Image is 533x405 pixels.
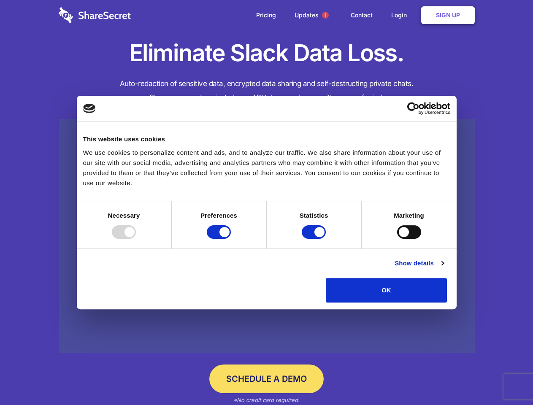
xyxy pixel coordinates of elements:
img: logo-wordmark-white-trans-d4663122ce5f474addd5e946df7df03e33cb6a1c49d2221995e7729f52c070b2.svg [59,7,131,23]
div: This website uses cookies [83,134,450,144]
a: Login [383,2,419,28]
strong: Marketing [394,212,424,219]
strong: Statistics [300,212,328,219]
button: OK [326,278,447,302]
h4: Auto-redaction of sensitive data, encrypted data sharing and self-destructing private chats. Shar... [59,77,475,105]
em: *No credit card required. [233,397,300,403]
strong: Preferences [200,212,237,219]
div: We use cookies to personalize content and ads, and to analyze our traffic. We also share informat... [83,148,450,188]
a: Pricing [248,2,284,28]
a: Contact [342,2,381,28]
span: 1 [322,12,329,19]
a: Sign Up [421,6,475,24]
a: Usercentrics Cookiebot - opens in a new window [376,102,450,115]
a: Show details [395,258,444,268]
a: Wistia video thumbnail [59,119,475,353]
strong: Necessary [108,212,140,219]
img: logo [83,104,96,113]
h1: Eliminate Slack Data Loss. [59,38,475,68]
a: Schedule a Demo [209,364,324,393]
